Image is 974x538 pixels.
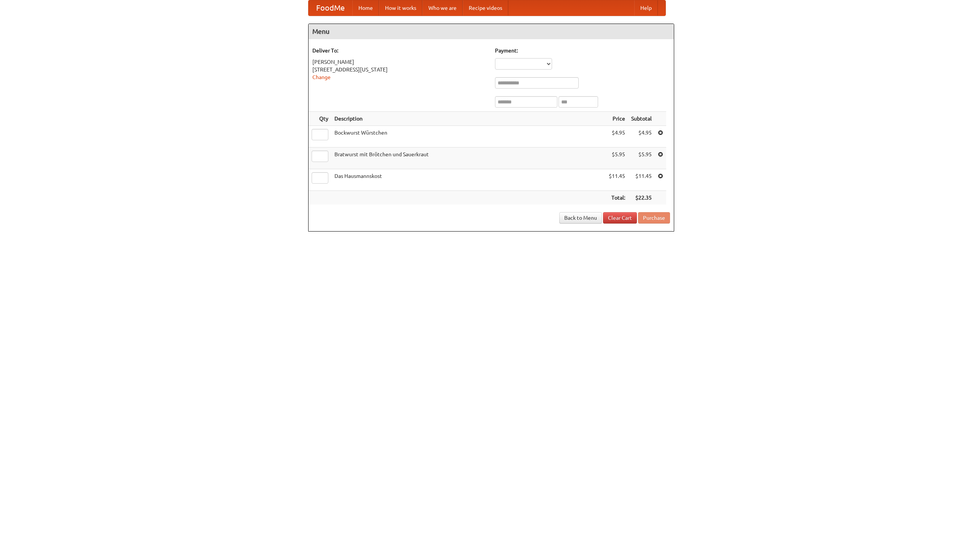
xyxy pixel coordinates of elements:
[352,0,379,16] a: Home
[331,148,606,169] td: Bratwurst mit Brötchen und Sauerkraut
[628,112,655,126] th: Subtotal
[606,169,628,191] td: $11.45
[312,74,331,80] a: Change
[309,24,674,39] h4: Menu
[312,66,487,73] div: [STREET_ADDRESS][US_STATE]
[606,112,628,126] th: Price
[331,126,606,148] td: Bockwurst Würstchen
[628,191,655,205] th: $22.35
[606,148,628,169] td: $5.95
[638,212,670,224] button: Purchase
[634,0,658,16] a: Help
[379,0,422,16] a: How it works
[495,47,670,54] h5: Payment:
[309,112,331,126] th: Qty
[312,58,487,66] div: [PERSON_NAME]
[628,148,655,169] td: $5.95
[309,0,352,16] a: FoodMe
[603,212,637,224] a: Clear Cart
[606,191,628,205] th: Total:
[331,169,606,191] td: Das Hausmannskost
[628,169,655,191] td: $11.45
[559,212,602,224] a: Back to Menu
[628,126,655,148] td: $4.95
[331,112,606,126] th: Description
[312,47,487,54] h5: Deliver To:
[422,0,463,16] a: Who we are
[463,0,508,16] a: Recipe videos
[606,126,628,148] td: $4.95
